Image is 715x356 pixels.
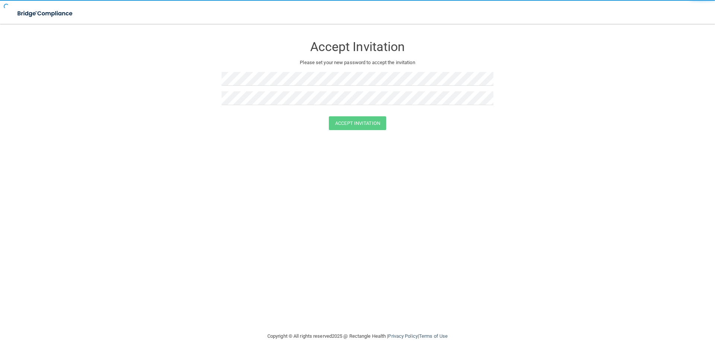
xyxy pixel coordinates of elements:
p: Please set your new password to accept the invitation [227,58,488,67]
img: bridge_compliance_login_screen.278c3ca4.svg [11,6,80,21]
h3: Accept Invitation [222,40,493,54]
a: Privacy Policy [388,333,417,339]
a: Terms of Use [419,333,448,339]
button: Accept Invitation [329,116,386,130]
div: Copyright © All rights reserved 2025 @ Rectangle Health | | [222,324,493,348]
